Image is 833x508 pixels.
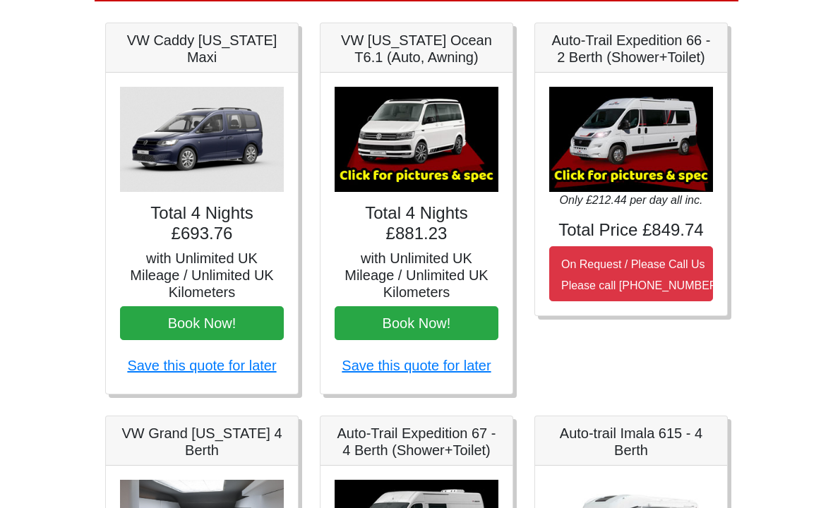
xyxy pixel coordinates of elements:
[120,250,284,301] h5: with Unlimited UK Mileage / Unlimited UK Kilometers
[549,247,713,302] button: On Request / Please Call UsPlease call [PHONE_NUMBER]
[335,87,498,193] img: VW California Ocean T6.1 (Auto, Awning)
[335,204,498,245] h4: Total 4 Nights £881.23
[549,32,713,66] h5: Auto-Trail Expedition 66 - 2 Berth (Shower+Toilet)
[120,425,284,459] h5: VW Grand [US_STATE] 4 Berth
[335,250,498,301] h5: with Unlimited UK Mileage / Unlimited UK Kilometers
[549,425,713,459] h5: Auto-trail Imala 615 - 4 Berth
[549,221,713,241] h4: Total Price £849.74
[335,32,498,66] h5: VW [US_STATE] Ocean T6.1 (Auto, Awning)
[561,259,721,292] small: On Request / Please Call Us Please call [PHONE_NUMBER]
[549,87,713,193] img: Auto-Trail Expedition 66 - 2 Berth (Shower+Toilet)
[127,358,276,374] a: Save this quote for later
[335,307,498,341] button: Book Now!
[342,358,491,374] a: Save this quote for later
[560,195,703,207] i: Only £212.44 per day all inc.
[120,204,284,245] h4: Total 4 Nights £693.76
[120,307,284,341] button: Book Now!
[120,32,284,66] h5: VW Caddy [US_STATE] Maxi
[120,87,284,193] img: VW Caddy California Maxi
[335,425,498,459] h5: Auto-Trail Expedition 67 - 4 Berth (Shower+Toilet)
